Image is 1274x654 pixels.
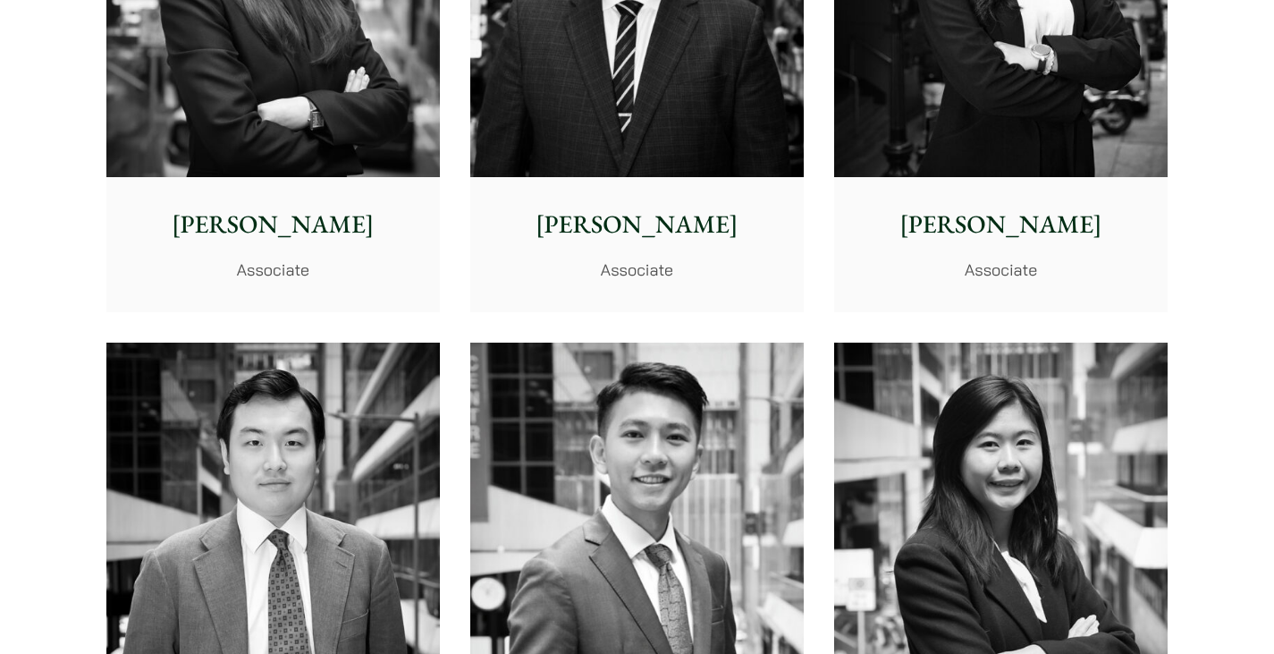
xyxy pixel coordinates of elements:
[121,206,426,243] p: [PERSON_NAME]
[485,206,789,243] p: [PERSON_NAME]
[848,206,1153,243] p: [PERSON_NAME]
[848,258,1153,282] p: Associate
[485,258,789,282] p: Associate
[121,258,426,282] p: Associate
